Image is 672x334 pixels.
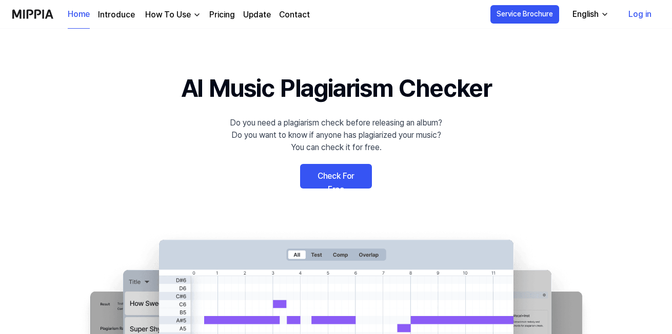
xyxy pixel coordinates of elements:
[193,11,201,19] img: down
[570,8,601,20] div: English
[143,9,201,21] button: How To Use
[230,117,442,154] div: Do you need a plagiarism check before releasing an album? Do you want to know if anyone has plagi...
[243,9,271,21] a: Update
[300,164,372,189] a: Check For Free
[143,9,193,21] div: How To Use
[68,1,90,29] a: Home
[490,5,559,24] button: Service Brochure
[209,9,235,21] a: Pricing
[98,9,135,21] a: Introduce
[279,9,310,21] a: Contact
[181,70,491,107] h1: AI Music Plagiarism Checker
[564,4,615,25] button: English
